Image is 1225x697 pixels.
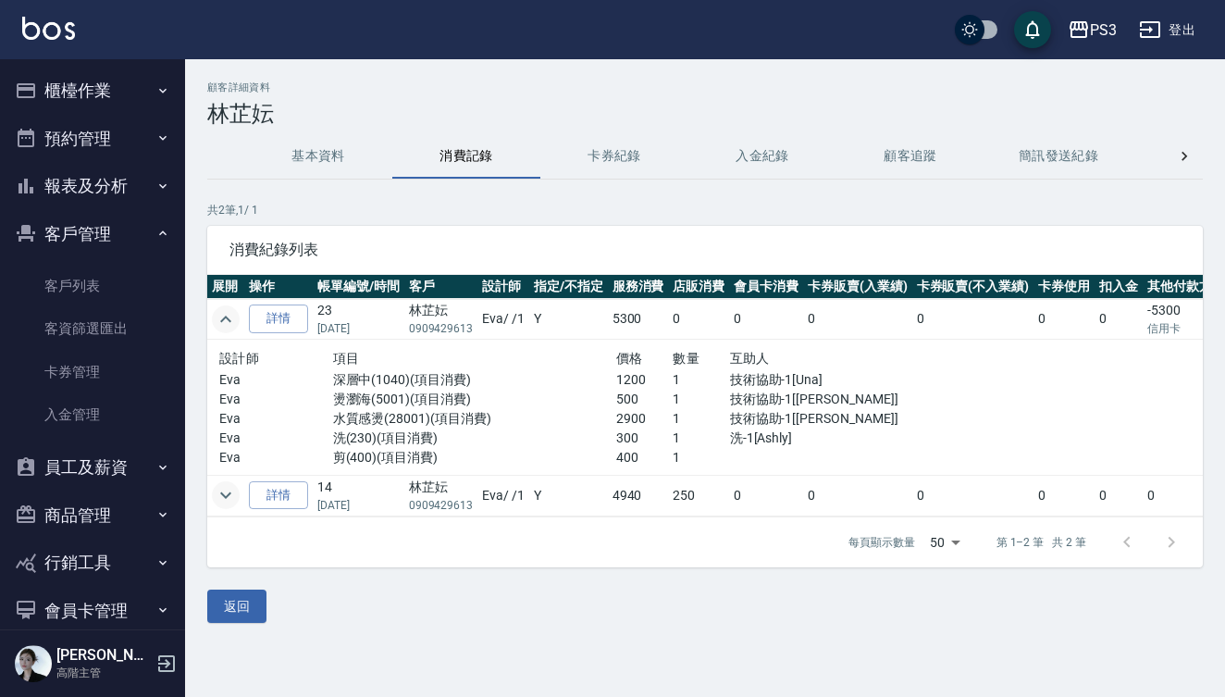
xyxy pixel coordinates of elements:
h5: [PERSON_NAME] [56,646,151,665]
td: 14 [313,475,404,516]
td: Y [529,299,608,340]
td: 0 [912,475,1034,516]
td: 0 [1095,299,1143,340]
th: 服務消費 [608,275,669,299]
p: 1 [673,448,729,467]
td: Eva / /1 [477,475,529,516]
td: 0 [668,299,729,340]
p: 500 [616,390,673,409]
p: Eva [219,448,333,467]
button: 商品管理 [7,492,178,540]
div: PS3 [1090,19,1117,42]
th: 設計師 [477,275,529,299]
p: 0909429613 [409,497,474,514]
p: 每頁顯示數量 [848,534,915,551]
td: 5300 [608,299,669,340]
td: 250 [668,475,729,516]
h2: 顧客詳細資料 [207,81,1203,93]
button: 顧客追蹤 [836,134,984,179]
p: 1 [673,409,729,429]
p: 技術協助-1[[PERSON_NAME]] [730,390,900,409]
p: 1 [673,390,729,409]
a: 客戶列表 [7,265,178,307]
p: Eva [219,429,333,448]
p: 水質感燙(28001)(項目消費) [333,409,616,429]
button: PS3 [1060,11,1124,49]
p: 洗-1[Ashly] [730,429,900,448]
td: 0 [729,475,803,516]
td: 0 [1033,299,1095,340]
p: 技術協助-1[[PERSON_NAME]] [730,409,900,429]
td: 林芷妘 [404,475,478,516]
button: expand row [212,305,240,333]
th: 指定/不指定 [529,275,608,299]
p: 剪(400)(項目消費) [333,448,616,467]
a: 詳情 [249,481,308,510]
button: 登出 [1132,13,1203,47]
span: 設計師 [219,351,259,366]
th: 卡券販賣(入業績) [803,275,912,299]
span: 項目 [333,351,360,366]
p: 第 1–2 筆 共 2 筆 [996,534,1086,551]
p: [DATE] [317,320,400,337]
p: [DATE] [317,497,400,514]
p: 高階主管 [56,665,151,681]
button: 基本資料 [244,134,392,179]
p: 洗(230)(項目消費) [333,429,616,448]
a: 客資篩選匯出 [7,307,178,350]
button: 報表及分析 [7,162,178,210]
button: 簡訊發送紀錄 [984,134,1132,179]
td: Y [529,475,608,516]
th: 扣入金 [1095,275,1143,299]
p: 燙瀏海(5001)(項目消費) [333,390,616,409]
p: Eva [219,370,333,390]
button: 返回 [207,590,266,624]
td: 23 [313,299,404,340]
button: 櫃檯作業 [7,67,178,115]
button: 預約管理 [7,115,178,163]
td: 0 [912,299,1034,340]
button: 員工及薪資 [7,443,178,492]
div: 50 [922,517,967,567]
th: 卡券使用 [1033,275,1095,299]
p: 300 [616,429,673,448]
span: 互助人 [730,351,770,366]
th: 卡券販賣(不入業績) [912,275,1034,299]
th: 會員卡消費 [729,275,803,299]
p: 1200 [616,370,673,390]
button: 會員卡管理 [7,587,178,635]
p: 共 2 筆, 1 / 1 [207,202,1203,218]
p: 1 [673,370,729,390]
td: 0 [803,299,912,340]
td: 0 [1095,475,1143,516]
a: 卡券管理 [7,351,178,393]
span: 數量 [673,351,699,366]
button: 消費記錄 [392,134,540,179]
button: 卡券紀錄 [540,134,688,179]
button: 客戶管理 [7,210,178,258]
button: expand row [212,481,240,509]
td: 0 [729,299,803,340]
p: 信用卡 [1147,320,1225,337]
p: Eva [219,390,333,409]
td: 4940 [608,475,669,516]
th: 帳單編號/時間 [313,275,404,299]
a: 入金管理 [7,393,178,436]
span: 價格 [616,351,643,366]
th: 展開 [207,275,244,299]
p: 0909429613 [409,320,474,337]
th: 店販消費 [668,275,729,299]
p: 400 [616,448,673,467]
td: Eva / /1 [477,299,529,340]
img: Logo [22,17,75,40]
p: 技術協助-1[Una] [730,370,900,390]
button: 行銷工具 [7,539,178,587]
span: 消費紀錄列表 [229,241,1181,259]
th: 客戶 [404,275,478,299]
td: 林芷妘 [404,299,478,340]
button: save [1014,11,1051,48]
h3: 林芷妘 [207,101,1203,127]
img: Person [15,645,52,682]
td: 0 [1033,475,1095,516]
td: 0 [803,475,912,516]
